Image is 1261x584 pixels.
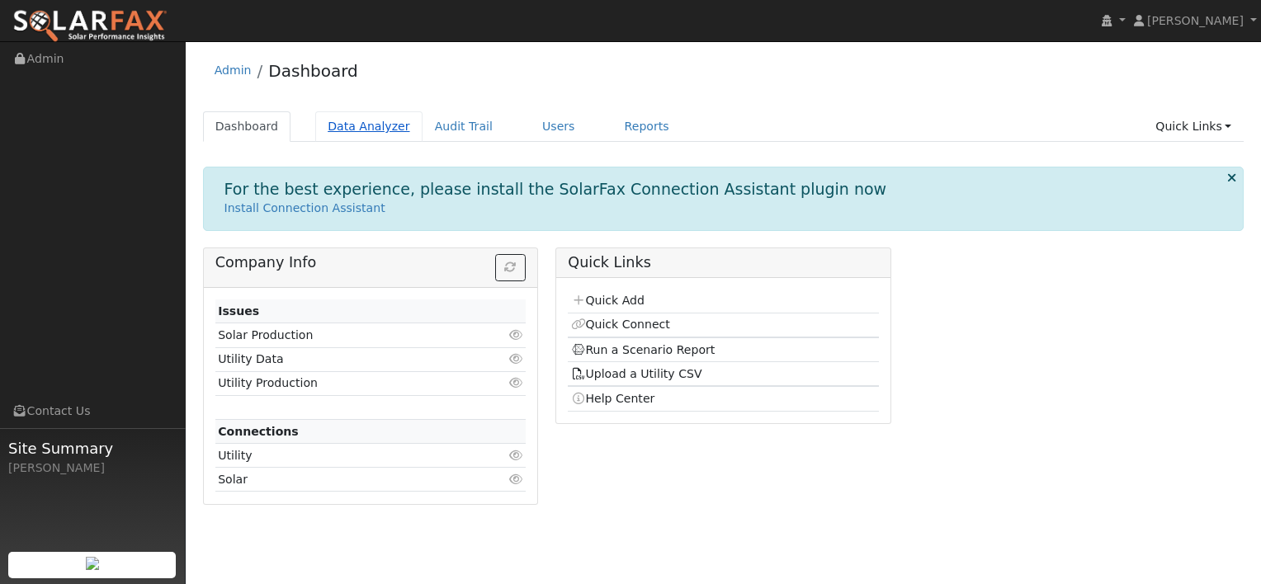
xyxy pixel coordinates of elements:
a: Install Connection Assistant [224,201,385,214]
a: Admin [215,64,252,77]
strong: Issues [218,304,259,318]
td: Utility [215,444,476,468]
td: Solar [215,468,476,492]
span: [PERSON_NAME] [1147,14,1244,27]
td: Solar Production [215,323,476,347]
i: Click to view [508,353,523,365]
a: Reports [612,111,682,142]
h5: Company Info [215,254,526,271]
i: Click to view [508,473,523,485]
strong: Connections [218,425,299,438]
a: Dashboard [203,111,291,142]
a: Audit Trail [423,111,505,142]
td: Utility Data [215,347,476,371]
img: SolarFax [12,9,168,44]
div: [PERSON_NAME] [8,459,177,477]
i: Click to view [508,329,523,341]
a: Data Analyzer [315,111,423,142]
span: Site Summary [8,437,177,459]
a: Quick Connect [571,318,670,331]
a: Upload a Utility CSV [571,367,702,380]
a: Dashboard [268,61,358,81]
a: Help Center [571,392,655,405]
i: Click to view [508,450,523,461]
h5: Quick Links [568,254,878,271]
td: Utility Production [215,371,476,395]
h1: For the best experience, please install the SolarFax Connection Assistant plugin now [224,180,887,199]
img: retrieve [86,557,99,570]
i: Click to view [508,377,523,389]
a: Quick Links [1143,111,1244,142]
a: Quick Add [571,294,645,307]
a: Run a Scenario Report [571,343,716,356]
a: Users [530,111,588,142]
